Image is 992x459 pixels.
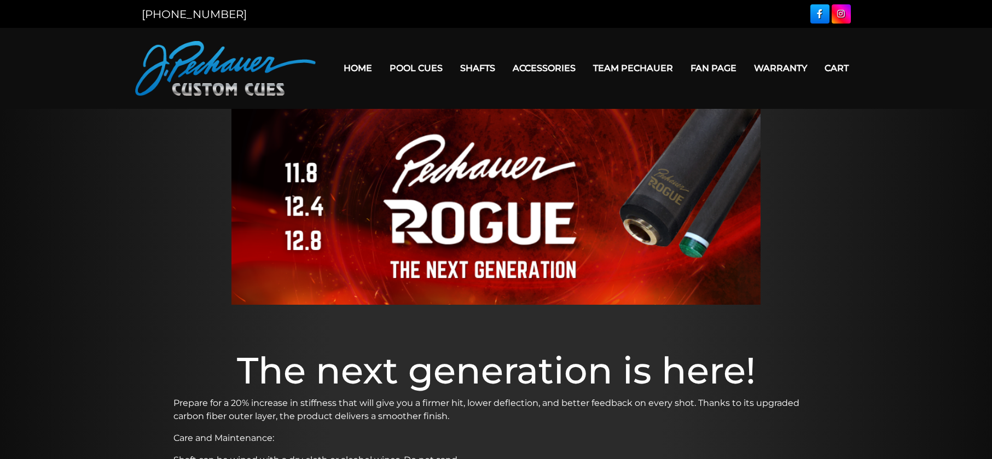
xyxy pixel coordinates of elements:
[451,54,504,82] a: Shafts
[816,54,857,82] a: Cart
[335,54,381,82] a: Home
[381,54,451,82] a: Pool Cues
[173,432,819,445] p: Care and Maintenance:
[142,8,247,21] a: [PHONE_NUMBER]
[173,348,819,392] h1: The next generation is here!
[682,54,745,82] a: Fan Page
[135,41,316,96] img: Pechauer Custom Cues
[504,54,584,82] a: Accessories
[745,54,816,82] a: Warranty
[173,397,819,423] p: Prepare for a 20% increase in stiffness that will give you a firmer hit, lower deflection, and be...
[584,54,682,82] a: Team Pechauer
